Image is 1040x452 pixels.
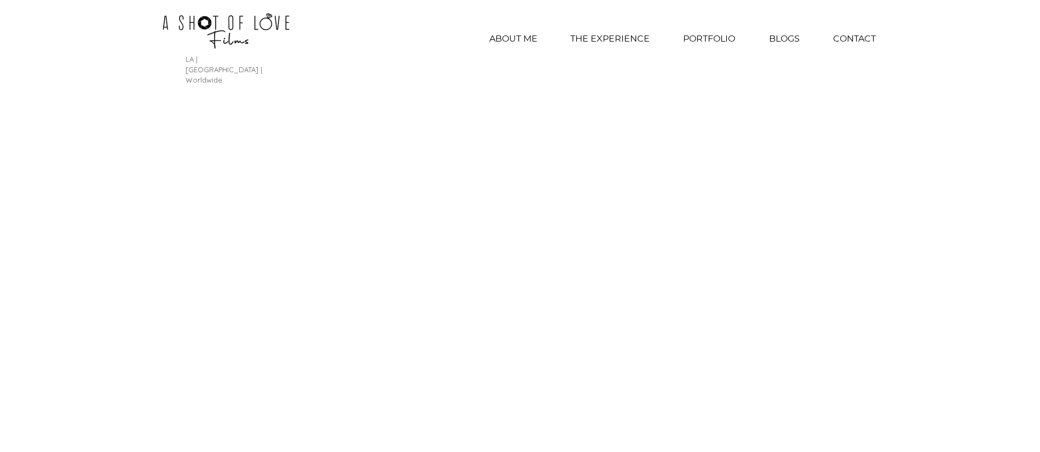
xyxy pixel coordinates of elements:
a: ABOUT ME [472,25,554,53]
p: ABOUT ME [484,25,543,53]
a: THE EXPERIENCE [554,25,666,53]
p: THE EXPERIENCE [565,25,655,53]
span: LA | [GEOGRAPHIC_DATA] | Worldwide [186,55,262,84]
a: BLOGS [752,25,817,53]
p: PORTFOLIO [678,25,741,53]
p: CONTACT [828,25,881,53]
div: PORTFOLIO [666,25,752,53]
nav: Site [472,25,892,53]
a: CONTACT [817,25,892,53]
p: BLOGS [764,25,805,53]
